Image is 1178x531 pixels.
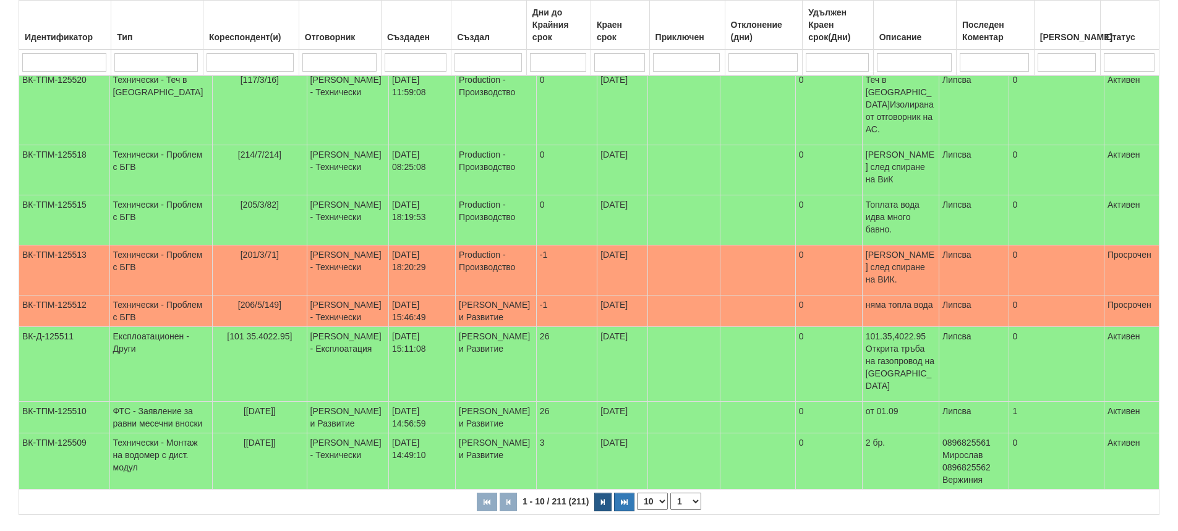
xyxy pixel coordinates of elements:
span: 26 [540,406,550,416]
p: няма топла вода [866,299,936,311]
td: [PERSON_NAME] - Технически [307,70,388,145]
td: [DATE] 11:59:08 [389,70,456,145]
td: [PERSON_NAME] - Технически [307,245,388,295]
select: Брой редове на страница [637,493,668,510]
td: [PERSON_NAME] - Технически [307,433,388,490]
select: Страница номер [670,493,701,510]
td: 0 [1009,145,1104,195]
span: Липсва [942,331,971,341]
p: [PERSON_NAME] след спиране на ВиК [866,148,936,185]
td: 0 [795,195,862,245]
span: 0896825561 Мирослав 0896825562 Вержиния [942,438,991,485]
td: [DATE] 14:56:59 [389,402,456,433]
th: Удължен Краен срок(Дни): No sort applied, activate to apply an ascending sort [803,1,873,50]
th: Отклонение (дни): No sort applied, activate to apply an ascending sort [725,1,803,50]
th: Приключен: No sort applied, activate to apply an ascending sort [649,1,725,50]
td: 0 [1009,195,1104,245]
td: 0 [795,295,862,327]
td: [DATE] [597,433,648,490]
td: 0 [1009,295,1104,327]
th: Описание: No sort applied, activate to apply an ascending sort [873,1,956,50]
th: Краен срок: No sort applied, activate to apply an ascending sort [591,1,649,50]
th: Кореспондент(и): No sort applied, activate to apply an ascending sort [203,1,299,50]
td: Технически - Монтаж на водомер с дист. модул [109,433,213,490]
td: Активен [1104,145,1159,195]
div: [PERSON_NAME] [1038,28,1097,46]
td: Активен [1104,402,1159,433]
td: [DATE] 15:46:49 [389,295,456,327]
td: Активен [1104,433,1159,490]
td: [DATE] 14:49:10 [389,433,456,490]
span: -1 [540,300,547,310]
span: Липсва [942,200,971,210]
div: Дни до Крайния срок [530,4,587,46]
p: 2 бр. [866,436,936,449]
td: ВК-Д-125511 [19,327,110,402]
div: Приключен [653,28,722,46]
td: [DATE] [597,295,648,327]
td: [PERSON_NAME] - Експлоатация [307,327,388,402]
span: [201/3/71] [241,250,279,260]
th: Идентификатор: No sort applied, activate to apply an ascending sort [19,1,111,50]
td: [DATE] [597,145,648,195]
td: [DATE] [597,402,648,433]
th: Брой Файлове: No sort applied, activate to apply an ascending sort [1034,1,1100,50]
span: [117/3/16] [241,75,279,85]
td: Технически - Проблем с БГВ [109,145,213,195]
td: [PERSON_NAME] и Развитие [456,295,537,327]
td: [DATE] 18:20:29 [389,245,456,295]
p: 101.35,4022.95 Открита тръба на газопровод на [GEOGRAPHIC_DATA] [866,330,936,392]
th: Тип: No sort applied, activate to apply an ascending sort [111,1,203,50]
td: [DATE] [597,195,648,245]
button: Следваща страница [594,493,612,511]
span: Липсва [942,75,971,85]
td: [PERSON_NAME] - Технически [307,195,388,245]
td: ВК-ТПМ-125515 [19,195,110,245]
td: 0 [795,70,862,145]
p: Топлата вода идва много бавно. [866,198,936,236]
td: 0 [795,402,862,433]
button: Първа страница [477,493,497,511]
td: 0 [795,145,862,195]
span: [[DATE]] [244,406,276,416]
td: 0 [795,327,862,402]
span: [101 35.4022.95] [227,331,292,341]
td: 0 [1009,433,1104,490]
td: Production - Производство [456,70,537,145]
span: Липсва [942,300,971,310]
td: ВК-ТПМ-125513 [19,245,110,295]
span: 3 [540,438,545,448]
td: ВК-ТПМ-125509 [19,433,110,490]
td: Технически - Теч в [GEOGRAPHIC_DATA] [109,70,213,145]
span: Липсва [942,250,971,260]
button: Предишна страница [500,493,517,511]
td: [PERSON_NAME] и Развитие [456,433,537,490]
td: Експлоатационен - Други [109,327,213,402]
button: Последна страница [614,493,634,511]
td: Просрочен [1104,245,1159,295]
td: Активен [1104,195,1159,245]
span: 0 [540,200,545,210]
span: [214/7/214] [238,150,281,159]
th: Дни до Крайния срок: No sort applied, activate to apply an ascending sort [526,1,591,50]
div: Описание [877,28,953,46]
td: [PERSON_NAME] и Развитие [456,327,537,402]
td: Активен [1104,70,1159,145]
td: ВК-ТПМ-125512 [19,295,110,327]
td: [DATE] [597,70,648,145]
td: [DATE] [597,245,648,295]
td: Production - Производство [456,195,537,245]
td: [PERSON_NAME] и Развитие [456,402,537,433]
td: Технически - Проблем с БГВ [109,195,213,245]
div: Тип [114,28,200,46]
th: Отговорник: No sort applied, activate to apply an ascending sort [299,1,381,50]
div: Последен Коментар [960,16,1031,46]
span: 1 - 10 / 211 (211) [519,496,592,506]
td: 0 [795,433,862,490]
div: Създал [455,28,523,46]
span: [206/5/149] [238,300,281,310]
td: [PERSON_NAME] - Технически [307,295,388,327]
td: Просрочен [1104,295,1159,327]
td: [DATE] 18:19:53 [389,195,456,245]
th: Статус: No sort applied, activate to apply an ascending sort [1100,1,1159,50]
